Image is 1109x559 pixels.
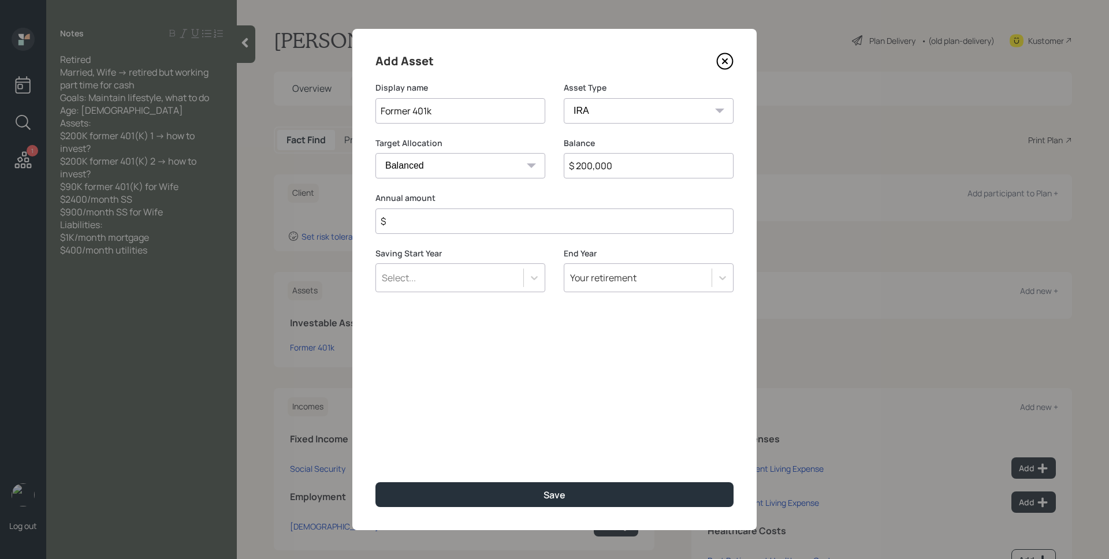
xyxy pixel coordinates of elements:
label: Display name [375,82,545,94]
label: Saving Start Year [375,248,545,259]
div: Save [544,489,565,501]
h4: Add Asset [375,52,434,70]
div: Your retirement [570,271,637,284]
label: Asset Type [564,82,734,94]
div: Select... [382,271,416,284]
label: Target Allocation [375,137,545,149]
label: End Year [564,248,734,259]
label: Annual amount [375,192,734,204]
label: Balance [564,137,734,149]
button: Save [375,482,734,507]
